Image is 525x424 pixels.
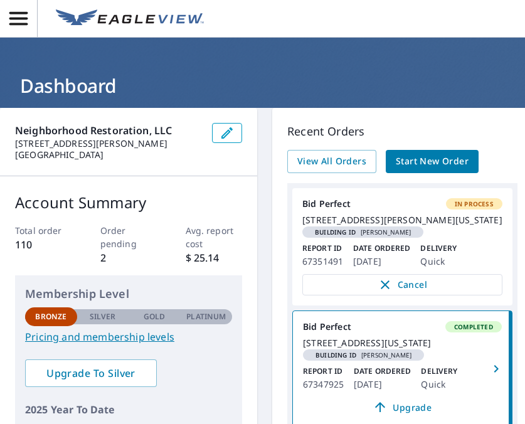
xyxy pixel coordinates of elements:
[144,311,165,322] p: Gold
[421,377,457,392] p: Quick
[303,397,502,417] a: Upgrade
[302,198,502,209] div: Bid Perfect
[316,352,356,358] em: Building ID
[35,366,147,380] span: Upgrade To Silver
[15,123,202,138] p: Neighborhood Restoration, LLC
[186,224,243,250] p: Avg. report cost
[421,366,457,377] p: Delivery
[303,377,344,392] p: 67347925
[302,254,343,269] p: 67351491
[90,311,116,322] p: Silver
[303,337,502,349] div: [STREET_ADDRESS][US_STATE]
[353,254,410,269] p: [DATE]
[287,123,517,140] p: Recent Orders
[420,243,457,254] p: Delivery
[100,224,157,250] p: Order pending
[15,191,242,214] p: Account Summary
[25,359,157,387] a: Upgrade To Silver
[396,154,469,169] span: Start New Order
[56,9,204,28] img: EV Logo
[447,322,501,331] span: Completed
[420,254,457,269] p: Quick
[25,285,232,302] p: Membership Level
[353,243,410,254] p: Date Ordered
[186,250,243,265] p: $ 25.14
[302,243,343,254] p: Report ID
[15,237,72,252] p: 110
[303,366,344,377] p: Report ID
[287,150,376,173] a: View All Orders
[15,138,202,149] p: [STREET_ADDRESS][PERSON_NAME]
[15,224,72,237] p: Total order
[316,277,489,292] span: Cancel
[386,150,479,173] a: Start New Order
[302,274,502,295] button: Cancel
[15,73,510,98] h1: Dashboard
[25,329,232,344] a: Pricing and membership levels
[310,400,494,415] span: Upgrade
[25,402,232,417] p: 2025 Year To Date
[48,2,211,36] a: EV Logo
[15,149,202,161] p: [GEOGRAPHIC_DATA]
[35,311,66,322] p: Bronze
[303,321,502,332] div: Bid Perfect
[354,366,411,377] p: Date Ordered
[186,311,226,322] p: Platinum
[302,215,502,226] div: [STREET_ADDRESS][PERSON_NAME][US_STATE]
[292,188,512,305] a: Bid PerfectIn Process[STREET_ADDRESS][PERSON_NAME][US_STATE]Building ID[PERSON_NAME]Report ID6735...
[315,229,356,235] em: Building ID
[447,199,501,208] span: In Process
[297,154,366,169] span: View All Orders
[308,352,419,358] span: [PERSON_NAME]
[354,377,411,392] p: [DATE]
[307,229,418,235] span: [PERSON_NAME]
[100,250,157,265] p: 2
